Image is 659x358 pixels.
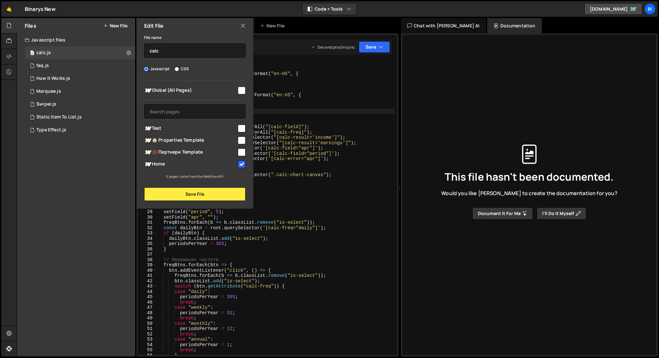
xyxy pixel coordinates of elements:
[36,114,82,120] div: Static Item To List.js
[311,44,355,50] div: Dev and prod in sync
[36,101,56,107] div: Swiper.js
[166,174,223,179] small: 5 pages come from the Webflow API
[138,215,157,220] div: 30
[25,124,135,137] div: 16013/42871.js
[138,289,157,295] div: 44
[138,337,157,342] div: 53
[138,257,157,263] div: 38
[36,89,61,94] div: Marquee.js
[138,316,157,321] div: 49
[25,59,135,72] div: 16013/45421.js
[17,33,135,46] div: Javascript files
[138,273,157,278] div: 41
[144,125,237,132] span: Test
[260,23,287,29] div: New File
[138,247,157,252] div: 36
[25,98,135,111] div: 16013/43338.js
[25,5,56,13] div: Binaryx New
[487,18,542,33] div: Documentation
[25,111,135,124] div: 16013/43335.js
[144,187,246,201] button: Save File
[144,43,246,58] input: Name
[138,332,157,337] div: 52
[584,3,642,15] a: [DOMAIN_NAME]
[138,220,157,225] div: 31
[644,3,656,15] a: Bi
[441,190,617,197] span: Would you like [PERSON_NAME] to create the documentation for you?
[138,310,157,316] div: 48
[25,72,135,85] div: 16013/43845.js
[445,172,614,182] span: This file hasn't been documented.
[401,18,486,33] div: Chat with [PERSON_NAME] AI
[138,241,157,247] div: 35
[138,278,157,284] div: 42
[25,46,135,59] div: 16013/45436.js
[36,76,70,81] div: How It Works.js
[138,347,157,353] div: 55
[138,236,157,241] div: 34
[138,305,157,310] div: 47
[175,67,179,71] input: CSS
[537,207,586,220] button: I’ll do it myself
[144,22,163,29] h2: Edit File
[359,41,390,53] button: Save
[144,34,162,41] label: File name
[138,326,157,332] div: 51
[138,300,157,305] div: 46
[138,294,157,300] div: 45
[36,127,66,133] div: Type Effect.js
[138,284,157,289] div: 43
[472,207,533,220] button: Document it for me
[103,23,127,28] button: New File
[138,268,157,273] div: 40
[144,148,237,156] span: 💼 Партнери Template
[302,3,357,15] button: Code + Tools
[1,1,17,17] a: 🤙
[36,63,49,69] div: faq.js
[36,50,51,56] div: calc.js
[138,321,157,326] div: 50
[144,66,170,72] label: Javascript
[144,104,246,118] input: Search pages
[144,67,148,71] input: Javascript
[138,225,157,231] div: 32
[25,85,135,98] div: 16013/42868.js
[144,160,237,168] span: Home
[138,231,157,236] div: 33
[138,252,157,257] div: 37
[30,51,34,56] span: 0
[138,262,157,268] div: 39
[144,87,237,94] span: Global (All Pages)
[138,209,157,215] div: 29
[25,22,36,29] h2: Files
[144,137,237,144] span: 🏠 Properties Template
[138,342,157,348] div: 54
[175,66,189,72] label: CSS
